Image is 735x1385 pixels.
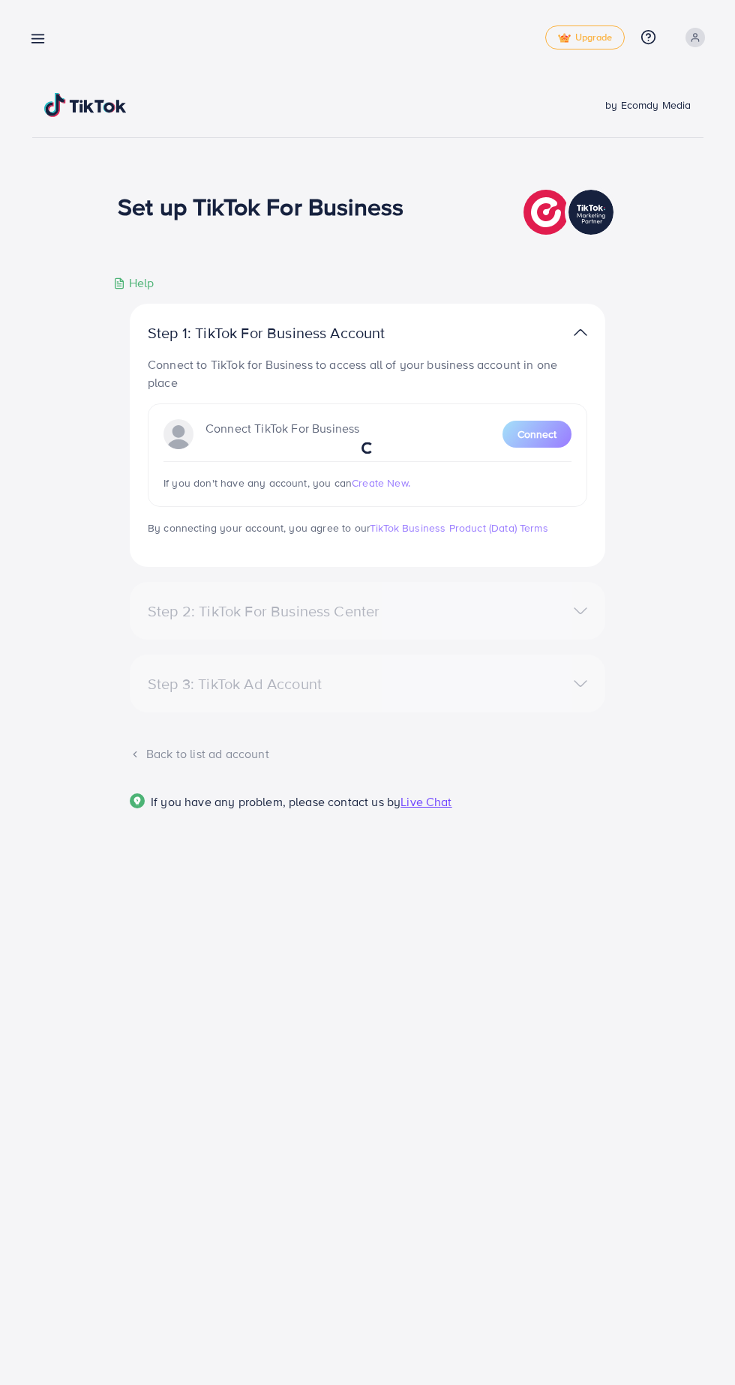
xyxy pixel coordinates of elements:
div: Back to list ad account [130,745,605,763]
a: tickUpgrade [545,25,625,49]
h1: Set up TikTok For Business [118,192,403,220]
span: If you have any problem, please contact us by [151,793,400,810]
div: Help [113,274,154,292]
span: Live Chat [400,793,451,810]
p: Step 1: TikTok For Business Account [148,324,433,342]
span: Upgrade [558,32,612,43]
span: by Ecomdy Media [605,97,691,112]
img: TikTok partner [523,186,617,238]
img: Popup guide [130,793,145,808]
img: TikTok partner [574,322,587,343]
img: TikTok [44,93,127,117]
img: tick [558,33,571,43]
